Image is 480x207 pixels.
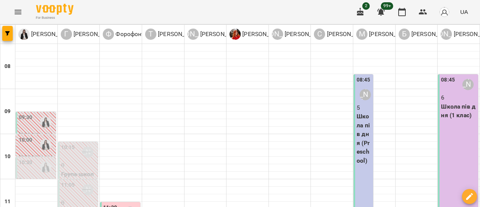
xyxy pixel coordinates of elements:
[61,29,72,40] div: Г
[187,29,199,40] div: [PERSON_NAME]
[356,29,414,40] a: М [PERSON_NAME]
[30,30,76,39] p: [PERSON_NAME]
[18,29,76,40] a: К [PERSON_NAME]
[40,139,51,150] img: Коваленко Аміна
[36,15,73,20] span: For Business
[114,30,202,39] p: Форофонтова [PERSON_NAME]
[36,4,73,15] img: Voopty Logo
[145,29,156,40] div: Т
[229,29,241,40] img: Ш
[103,29,114,40] div: Ф
[156,30,203,39] p: [PERSON_NAME]
[357,103,372,112] p: 5
[61,161,97,170] p: 0
[457,5,471,19] button: UA
[19,113,33,122] label: 09:30
[441,76,455,84] label: 08:45
[4,153,10,161] h6: 10
[19,136,33,144] label: 10:00
[229,29,288,40] div: Шуйська Ольга
[462,79,474,90] div: Ануфрієва Ксенія
[360,89,371,100] div: Мінакова Олена
[199,30,246,39] p: [PERSON_NAME]
[4,62,10,71] h6: 08
[19,159,33,167] label: 10:30
[61,29,119,40] a: Г [PERSON_NAME]
[241,30,288,39] p: [PERSON_NAME]
[439,7,450,17] img: avatar_s.png
[61,181,75,189] label: 11:05
[399,29,410,40] div: Б
[40,116,51,128] img: Коваленко Аміна
[367,30,414,39] p: [PERSON_NAME]
[356,29,367,40] div: М
[9,3,27,21] button: Menu
[4,198,10,206] h6: 11
[19,176,54,185] p: 0
[357,76,370,84] label: 08:45
[19,131,54,148] span: [PERSON_NAME]
[187,29,246,40] a: [PERSON_NAME] [PERSON_NAME]
[4,107,10,116] h6: 09
[145,29,203,40] a: Т [PERSON_NAME]
[399,29,457,40] a: Б [PERSON_NAME]
[441,29,452,40] div: [PERSON_NAME]
[325,30,372,39] p: [PERSON_NAME]
[82,184,93,195] div: Гандрабура Наталя
[229,29,288,40] a: Ш [PERSON_NAME]
[61,144,75,152] label: 10:15
[272,29,283,40] div: [PERSON_NAME]
[441,102,477,120] p: Школа пів дня (1 клас)
[103,29,202,40] a: Ф Форофонтова [PERSON_NAME]
[314,29,372,40] a: С [PERSON_NAME]
[460,8,468,16] span: UA
[272,29,330,40] a: [PERSON_NAME] [PERSON_NAME]
[410,30,457,39] p: [PERSON_NAME]
[357,112,372,165] p: Школа пів дня (Preschool)
[82,147,93,158] div: Гандрабура Наталя
[61,29,119,40] div: Гандрабура Наталя
[381,2,393,10] span: 99+
[72,30,119,39] p: [PERSON_NAME]
[362,2,370,10] span: 2
[441,93,477,102] p: 6
[283,30,330,39] p: [PERSON_NAME]
[40,162,51,173] img: Коваленко Аміна
[19,154,54,170] span: [PERSON_NAME]
[272,29,330,40] div: Компаніченко Марія
[18,29,30,40] img: К
[314,29,325,40] div: С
